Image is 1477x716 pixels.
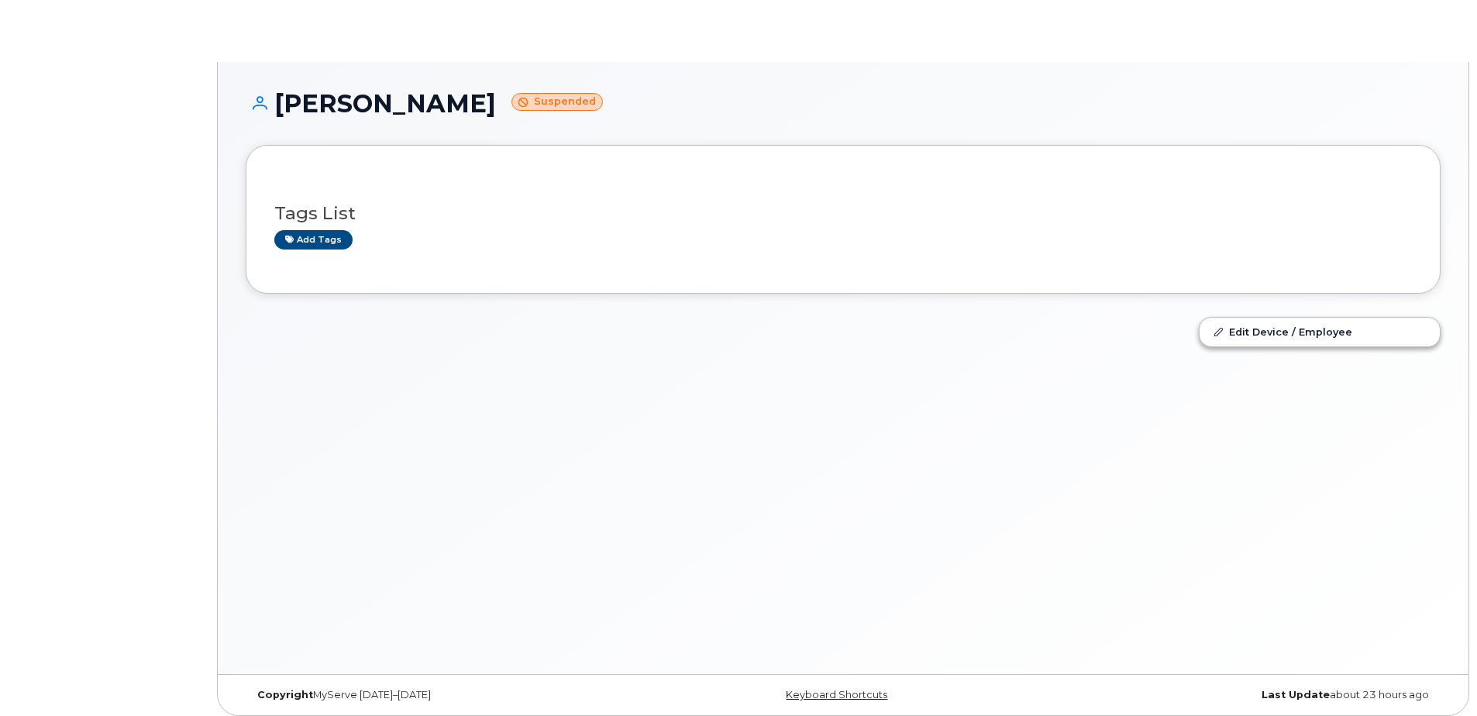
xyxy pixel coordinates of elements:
div: MyServe [DATE]–[DATE] [246,689,644,701]
strong: Last Update [1262,689,1330,701]
a: Keyboard Shortcuts [786,689,887,701]
a: Edit Device / Employee [1200,318,1440,346]
h1: [PERSON_NAME] [246,90,1441,117]
h3: Tags List [274,204,1412,223]
div: about 23 hours ago [1042,689,1441,701]
strong: Copyright [257,689,313,701]
small: Suspended [511,93,603,111]
a: Add tags [274,230,353,250]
